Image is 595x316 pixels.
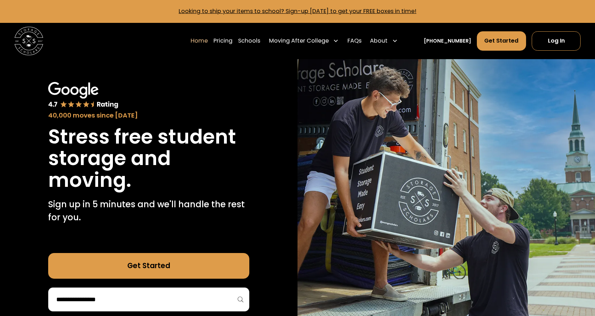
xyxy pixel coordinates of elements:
[179,7,416,15] a: Looking to ship your items to school? Sign-up [DATE] to get your FREE boxes in time!
[48,253,249,279] a: Get Started
[213,31,232,51] a: Pricing
[347,31,362,51] a: FAQs
[532,31,581,51] a: Log In
[266,31,342,51] div: Moving After College
[48,110,249,120] div: 40,000 moves since [DATE]
[238,31,260,51] a: Schools
[477,31,526,51] a: Get Started
[48,126,249,191] h1: Stress free student storage and moving.
[14,27,43,56] img: Storage Scholars main logo
[424,37,471,45] a: [PHONE_NUMBER]
[367,31,401,51] div: About
[48,198,249,224] p: Sign up in 5 minutes and we'll handle the rest for you.
[191,31,208,51] a: Home
[370,37,388,45] div: About
[48,82,119,109] img: Google 4.7 star rating
[269,37,329,45] div: Moving After College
